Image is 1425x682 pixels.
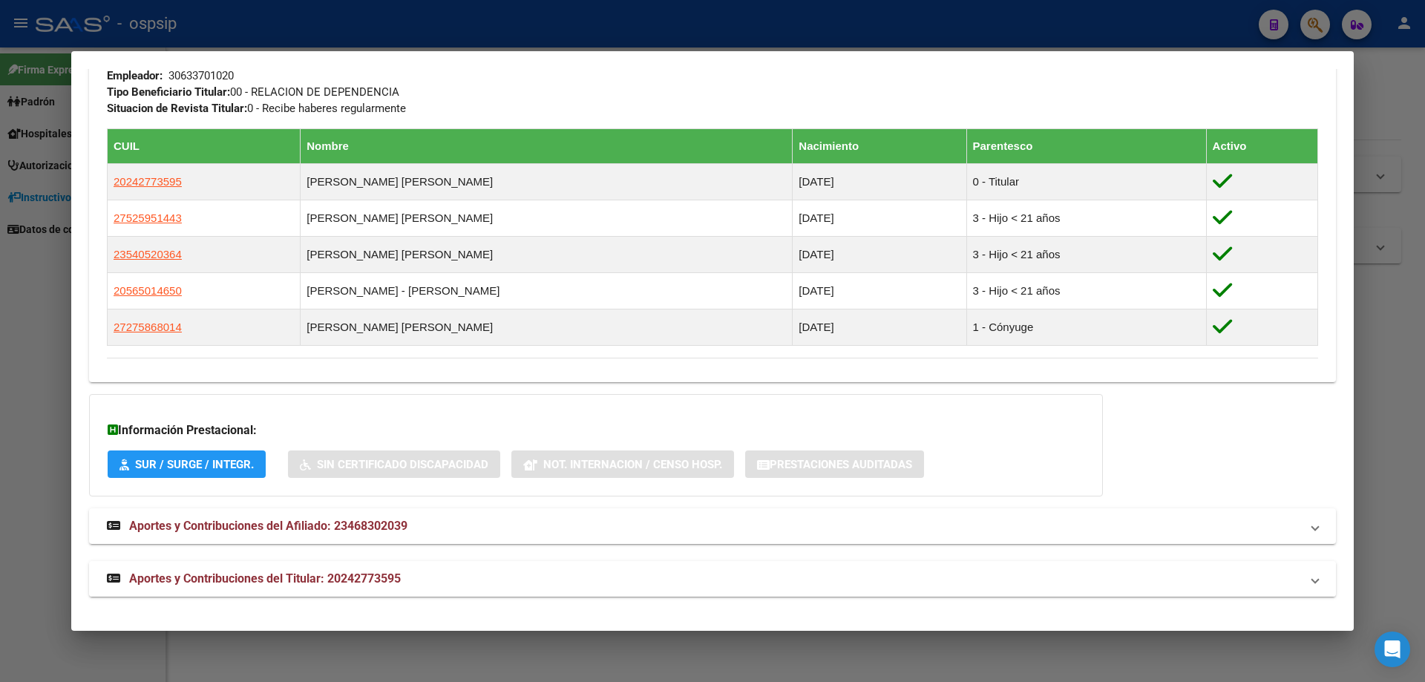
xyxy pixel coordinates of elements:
mat-expansion-panel-header: Aportes y Contribuciones del Titular: 20242773595 [89,561,1336,597]
td: [DATE] [793,273,966,309]
th: Nacimiento [793,129,966,164]
td: [PERSON_NAME] [PERSON_NAME] [301,309,793,346]
td: [DATE] [793,309,966,346]
td: [DATE] [793,200,966,237]
td: [DATE] [793,164,966,200]
span: SUR / SURGE / INTEGR. [135,458,254,471]
th: Activo [1206,129,1317,164]
th: CUIL [108,129,301,164]
button: Not. Internacion / Censo Hosp. [511,450,734,478]
td: [PERSON_NAME] [PERSON_NAME] [301,164,793,200]
td: 3 - Hijo < 21 años [966,237,1206,273]
div: 30633701020 [168,68,234,84]
strong: Tipo Beneficiario Titular: [107,85,230,99]
mat-expansion-panel-header: Aportes y Contribuciones del Afiliado: 23468302039 [89,508,1336,544]
span: Not. Internacion / Censo Hosp. [543,458,722,471]
span: Aportes y Contribuciones del Titular: 20242773595 [129,571,401,586]
h3: Información Prestacional: [108,422,1084,439]
button: SUR / SURGE / INTEGR. [108,450,266,478]
span: 27525951443 [114,212,182,224]
td: [PERSON_NAME] [PERSON_NAME] [301,237,793,273]
td: [PERSON_NAME] - [PERSON_NAME] [301,273,793,309]
strong: Situacion de Revista Titular: [107,102,247,115]
div: Open Intercom Messenger [1375,632,1410,667]
span: Aportes y Contribuciones del Afiliado: 23468302039 [129,519,407,533]
span: 27275868014 [114,321,182,333]
span: 0 - Recibe haberes regularmente [107,102,406,115]
td: [PERSON_NAME] [PERSON_NAME] [301,200,793,237]
td: [DATE] [793,237,966,273]
span: 20242773595 [114,175,182,188]
span: 20565014650 [114,284,182,297]
td: 0 - Titular [966,164,1206,200]
span: 00 - RELACION DE DEPENDENCIA [107,85,399,99]
span: Sin Certificado Discapacidad [317,458,488,471]
button: Prestaciones Auditadas [745,450,924,478]
td: 1 - Cónyuge [966,309,1206,346]
span: 23540520364 [114,248,182,260]
td: 3 - Hijo < 21 años [966,200,1206,237]
button: Sin Certificado Discapacidad [288,450,500,478]
th: Parentesco [966,129,1206,164]
span: Prestaciones Auditadas [770,458,912,471]
strong: Empleador: [107,69,163,82]
td: 3 - Hijo < 21 años [966,273,1206,309]
th: Nombre [301,129,793,164]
